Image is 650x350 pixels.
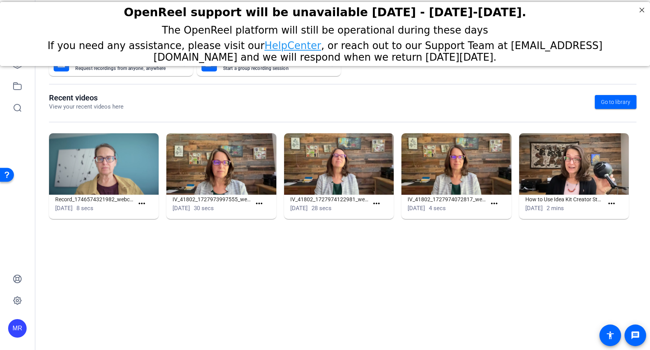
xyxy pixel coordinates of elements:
[49,93,124,102] h1: Recent videos
[49,102,124,111] p: View your recent videos here
[76,205,93,212] span: 8 secs
[55,195,134,204] h1: Record_1746574321982_webcam
[75,66,176,71] mat-card-subtitle: Request recordings from anyone, anywhere
[547,205,564,212] span: 2 mins
[290,205,308,212] span: [DATE]
[162,22,488,34] span: The OpenReel platform will still be operational during these days
[525,195,604,204] h1: How to Use Idea Kit Creator Studio
[489,199,499,209] mat-icon: more_horiz
[290,195,369,204] h1: IV_41802_1727974122981_webcam
[284,133,394,195] img: IV_41802_1727974122981_webcam
[264,38,321,49] a: HelpCenter
[8,319,27,338] div: MR
[408,195,486,204] h1: IV_41802_1727974072817_webcam
[607,199,616,209] mat-icon: more_horiz
[637,3,647,13] div: Close Step
[166,133,276,195] img: IV_41802_1727973997555_webcam
[595,95,636,109] a: Go to library
[519,133,629,195] img: How to Use Idea Kit Creator Studio
[194,205,214,212] span: 30 secs
[429,205,446,212] span: 4 secs
[55,205,73,212] span: [DATE]
[408,205,425,212] span: [DATE]
[601,98,630,106] span: Go to library
[173,205,190,212] span: [DATE]
[311,205,332,212] span: 28 secs
[223,66,324,71] mat-card-subtitle: Start a group recording session
[137,199,147,209] mat-icon: more_horiz
[173,195,251,204] h1: IV_41802_1727973997555_webcam
[401,133,511,195] img: IV_41802_1727974072817_webcam
[525,205,543,212] span: [DATE]
[372,199,381,209] mat-icon: more_horiz
[254,199,264,209] mat-icon: more_horiz
[631,331,640,340] mat-icon: message
[47,38,603,61] span: If you need any assistance, please visit our , or reach out to our Support Team at [EMAIL_ADDRESS...
[606,331,615,340] mat-icon: accessibility
[10,3,640,17] h2: OpenReel support will be unavailable Thursday - Friday, October 16th-17th.
[49,133,159,195] img: Record_1746574321982_webcam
